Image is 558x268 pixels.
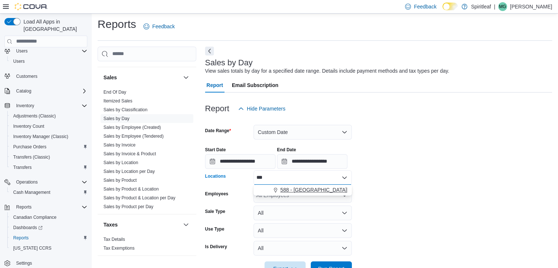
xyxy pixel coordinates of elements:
[13,164,32,170] span: Transfers
[232,78,278,93] span: Email Subscription
[182,220,190,229] button: Taxes
[254,241,352,256] button: All
[16,103,34,109] span: Inventory
[10,213,59,222] a: Canadian Compliance
[21,18,87,33] span: Load All Apps in [GEOGRAPHIC_DATA]
[103,221,180,228] button: Taxes
[7,222,90,233] a: Dashboards
[10,223,87,232] span: Dashboards
[13,72,40,81] a: Customers
[7,187,90,198] button: Cash Management
[510,2,552,11] p: [PERSON_NAME]
[103,169,155,174] a: Sales by Location per Day
[103,151,156,157] span: Sales by Invoice & Product
[10,188,87,197] span: Cash Management
[13,87,34,95] button: Catalog
[103,151,156,156] a: Sales by Invoice & Product
[13,203,87,211] span: Reports
[10,153,87,162] span: Transfers (Classic)
[7,111,90,121] button: Adjustments (Classic)
[98,235,196,256] div: Taxes
[13,101,87,110] span: Inventory
[98,17,136,32] h1: Reports
[98,88,196,214] div: Sales
[103,116,130,121] a: Sales by Day
[205,244,227,250] label: Is Delivery
[13,214,56,220] span: Canadian Compliance
[13,113,56,119] span: Adjustments (Classic)
[205,58,253,67] h3: Sales by Day
[103,221,118,228] h3: Taxes
[10,223,45,232] a: Dashboards
[247,105,285,112] span: Hide Parameters
[205,104,229,113] h3: Report
[103,195,175,200] a: Sales by Product & Location per Day
[10,132,87,141] span: Inventory Manager (Classic)
[10,142,50,151] a: Purchase Orders
[205,226,224,232] label: Use Type
[10,57,28,66] a: Users
[13,154,50,160] span: Transfers (Classic)
[494,2,495,11] p: |
[103,107,147,112] a: Sales by Classification
[103,186,159,192] a: Sales by Product & Location
[205,128,231,134] label: Date Range
[103,116,130,122] span: Sales by Day
[103,237,125,242] a: Tax Details
[10,244,54,253] a: [US_STATE] CCRS
[13,58,25,64] span: Users
[7,131,90,142] button: Inventory Manager (Classic)
[235,101,288,116] button: Hide Parameters
[103,160,138,165] a: Sales by Location
[10,142,87,151] span: Purchase Orders
[13,258,87,268] span: Settings
[10,153,53,162] a: Transfers (Classic)
[254,206,352,220] button: All
[10,122,47,131] a: Inventory Count
[13,144,47,150] span: Purchase Orders
[141,19,178,34] a: Feedback
[471,2,491,11] p: Spiritleaf
[10,122,87,131] span: Inventory Count
[10,163,34,172] a: Transfers
[103,98,132,104] a: Itemized Sales
[103,90,126,95] a: End Of Day
[16,179,38,185] span: Operations
[103,124,161,130] span: Sales by Employee (Created)
[207,78,223,93] span: Report
[103,186,159,192] span: Sales by Product & Location
[7,121,90,131] button: Inventory Count
[103,169,155,174] span: Sales by Location per Day
[205,147,226,153] label: Start Date
[103,142,135,148] span: Sales by Invoice
[10,163,87,172] span: Transfers
[16,260,32,266] span: Settings
[16,204,32,210] span: Reports
[205,173,226,179] label: Locations
[277,154,347,169] input: Press the down key to open a popover containing a calendar.
[7,56,90,66] button: Users
[254,185,352,195] button: 588 - [GEOGRAPHIC_DATA][PERSON_NAME] ([GEOGRAPHIC_DATA])
[103,107,147,113] span: Sales by Classification
[10,244,87,253] span: Washington CCRS
[10,132,71,141] a: Inventory Manager (Classic)
[10,57,87,66] span: Users
[103,134,164,139] a: Sales by Employee (Tendered)
[205,191,228,197] label: Employees
[13,47,87,55] span: Users
[152,23,175,30] span: Feedback
[205,67,449,75] div: View sales totals by day for a specified date range. Details include payment methods and tax type...
[13,203,34,211] button: Reports
[13,87,87,95] span: Catalog
[103,177,137,183] span: Sales by Product
[7,212,90,222] button: Canadian Compliance
[16,73,37,79] span: Customers
[342,175,347,181] button: Close list of options
[182,73,190,82] button: Sales
[498,2,507,11] div: Michelle G
[13,47,30,55] button: Users
[1,177,90,187] button: Operations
